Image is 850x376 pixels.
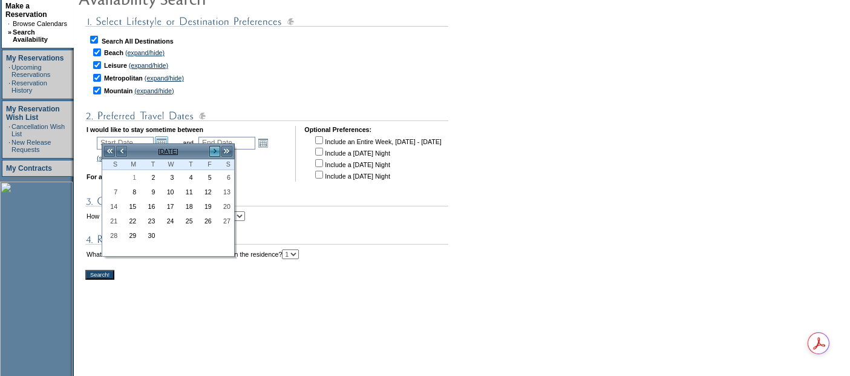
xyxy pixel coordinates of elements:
[104,62,127,69] b: Leisure
[87,211,245,221] td: How many people will be staying in residence?
[13,20,67,27] a: Browse Calendars
[125,49,165,56] a: (expand/hide)
[216,200,234,213] a: 20
[140,199,159,214] td: Tuesday, September 16, 2025
[197,159,215,170] th: Friday
[221,145,233,157] a: >>
[159,214,177,228] td: Wednesday, September 24, 2025
[8,64,10,78] td: ·
[6,164,52,173] a: My Contracts
[104,74,143,82] b: Metropolitan
[155,136,168,150] a: Open the calendar popup.
[216,171,234,184] a: 6
[159,214,177,228] a: 24
[216,185,234,199] a: 13
[178,159,197,170] th: Thursday
[8,20,11,27] td: ·
[87,173,140,180] b: For a minimum of
[102,199,121,214] td: Sunday, September 14, 2025
[121,214,140,228] td: Monday, September 22, 2025
[181,134,195,151] td: and
[122,200,139,213] a: 15
[128,145,209,158] td: [DATE]
[140,170,159,185] td: Tuesday, September 02, 2025
[134,87,174,94] a: (expand/hide)
[140,214,158,228] a: 23
[102,185,121,199] td: Sunday, September 07, 2025
[8,79,10,94] td: ·
[145,74,184,82] a: (expand/hide)
[11,123,65,137] a: Cancellation Wish List
[129,62,168,69] a: (expand/hide)
[197,200,215,213] a: 19
[102,159,121,170] th: Sunday
[178,199,197,214] td: Thursday, September 18, 2025
[103,229,120,242] a: 28
[122,185,139,199] a: 8
[103,214,120,228] a: 21
[197,214,215,228] a: 26
[178,170,197,185] td: Thursday, September 04, 2025
[140,185,159,199] td: Tuesday, September 09, 2025
[159,200,177,213] a: 17
[159,171,177,184] a: 3
[5,2,47,19] a: Make a Reservation
[103,145,116,157] a: <<
[197,214,215,228] td: Friday, September 26, 2025
[197,185,215,199] td: Friday, September 12, 2025
[215,170,234,185] td: Saturday, September 06, 2025
[198,137,255,150] input: Date format: M/D/Y. Shortcut keys: [T] for Today. [UP] or [.] for Next Day. [DOWN] or [,] for Pre...
[8,28,11,36] b: »
[11,79,47,94] a: Reservation History
[197,171,215,184] a: 5
[178,200,196,213] a: 18
[121,199,140,214] td: Monday, September 15, 2025
[209,145,221,157] a: >
[11,139,51,153] a: New Release Requests
[121,185,140,199] td: Monday, September 08, 2025
[159,199,177,214] td: Wednesday, September 17, 2025
[103,200,120,213] a: 14
[313,134,441,180] td: Include an Entire Week, [DATE] - [DATE] Include a [DATE] Night Include a [DATE] Night Include a [...
[178,171,196,184] a: 4
[102,38,174,45] b: Search All Destinations
[122,214,139,228] a: 22
[103,185,120,199] a: 7
[304,126,371,133] b: Optional Preferences:
[140,171,158,184] a: 2
[121,159,140,170] th: Monday
[140,200,158,213] a: 16
[178,214,197,228] td: Thursday, September 25, 2025
[140,159,159,170] th: Tuesday
[197,199,215,214] td: Friday, September 19, 2025
[215,159,234,170] th: Saturday
[6,105,60,122] a: My Reservation Wish List
[215,185,234,199] td: Saturday, September 13, 2025
[8,139,10,153] td: ·
[140,185,158,199] a: 9
[140,214,159,228] td: Tuesday, September 23, 2025
[8,123,10,137] td: ·
[102,228,121,243] td: Sunday, September 28, 2025
[122,173,139,182] span: 1
[257,136,270,150] a: Open the calendar popup.
[104,49,123,56] b: Beach
[121,228,140,243] td: Monday, September 29, 2025
[13,28,48,43] a: Search Availability
[215,199,234,214] td: Saturday, September 20, 2025
[122,229,139,242] a: 29
[87,249,299,259] td: What is the minimum number of bedrooms needed in the residence?
[87,126,203,133] b: I would like to stay sometime between
[178,185,197,199] td: Thursday, September 11, 2025
[216,214,234,228] a: 27
[97,154,165,162] a: (show holiday calendar)
[104,87,132,94] b: Mountain
[178,214,196,228] a: 25
[11,64,50,78] a: Upcoming Reservations
[159,170,177,185] td: Wednesday, September 03, 2025
[140,228,159,243] td: Tuesday, September 30, 2025
[116,145,128,157] a: <
[197,185,215,199] a: 12
[85,270,114,280] input: Search!
[197,170,215,185] td: Friday, September 05, 2025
